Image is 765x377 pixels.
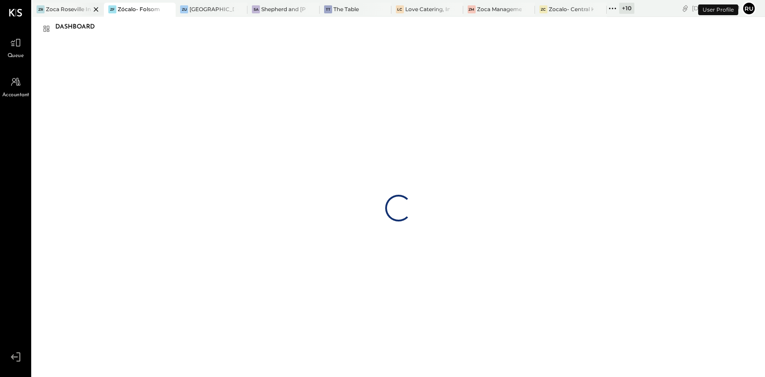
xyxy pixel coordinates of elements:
[742,1,756,16] button: Ru
[698,4,738,15] div: User Profile
[118,5,160,13] div: Zócalo- Folsom
[681,4,690,13] div: copy link
[619,3,634,14] div: + 10
[468,5,476,13] div: ZM
[692,4,740,12] div: [DATE]
[0,74,31,99] a: Accountant
[8,52,24,60] span: Queue
[46,5,90,13] div: Zoca Roseville Inc.
[477,5,522,13] div: Zoca Management Services Inc
[539,5,547,13] div: ZC
[333,5,359,13] div: The Table
[2,91,29,99] span: Accountant
[324,5,332,13] div: TT
[549,5,593,13] div: Zocalo- Central Kitchen (Commissary)
[261,5,306,13] div: Shepherd and [PERSON_NAME]
[108,5,116,13] div: ZF
[396,5,404,13] div: LC
[252,5,260,13] div: Sa
[189,5,234,13] div: [GEOGRAPHIC_DATA]
[55,20,104,34] div: Dashboard
[37,5,45,13] div: ZR
[0,34,31,60] a: Queue
[180,5,188,13] div: ZU
[405,5,450,13] div: Love Catering, Inc.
